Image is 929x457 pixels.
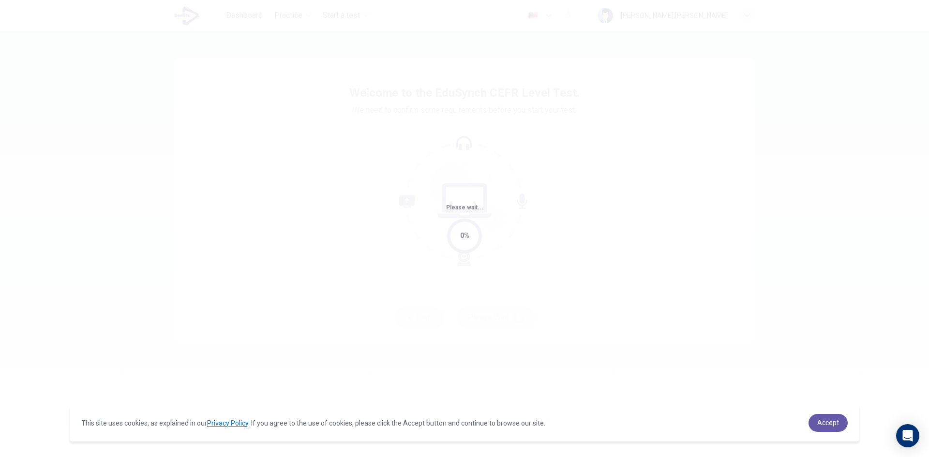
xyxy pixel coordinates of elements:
[207,419,248,427] a: Privacy Policy
[896,424,919,447] div: Open Intercom Messenger
[809,414,848,432] a: dismiss cookie message
[81,419,545,427] span: This site uses cookies, as explained in our . If you agree to the use of cookies, please click th...
[70,404,859,442] div: cookieconsent
[460,230,469,241] div: 0%
[817,419,839,427] span: Accept
[446,204,483,211] span: Please wait...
